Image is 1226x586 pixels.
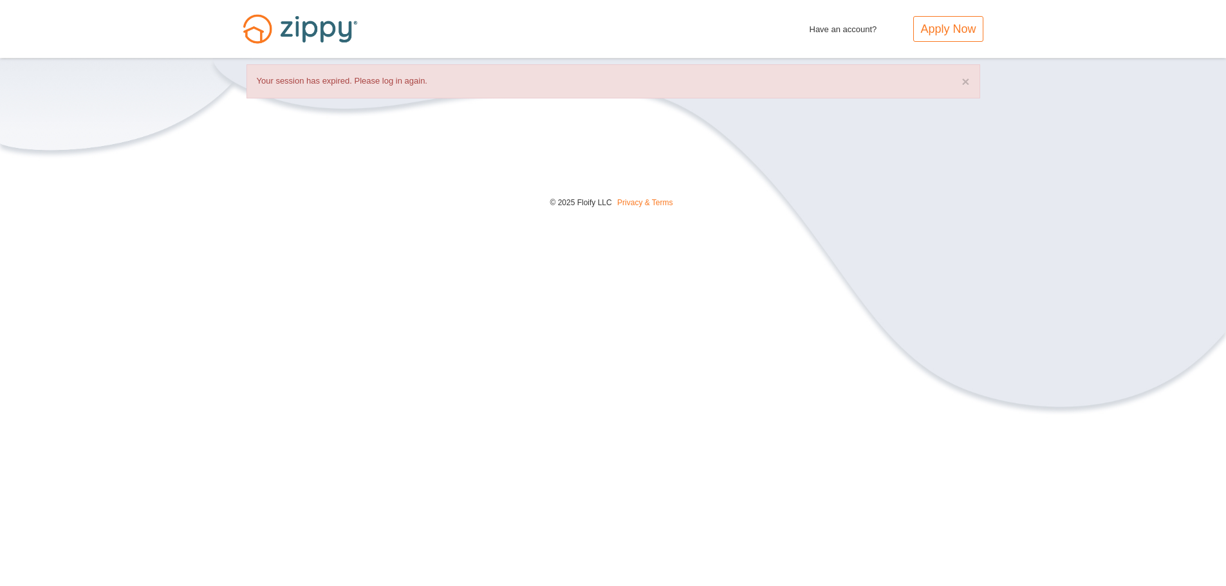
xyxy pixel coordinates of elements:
[810,16,877,37] span: Have an account?
[246,64,980,98] div: Your session has expired. Please log in again.
[961,75,969,88] button: ×
[550,198,611,207] span: © 2025 Floify LLC
[913,16,983,42] a: Apply Now
[1190,556,1223,583] img: Back to Top
[617,198,673,207] a: Privacy & Terms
